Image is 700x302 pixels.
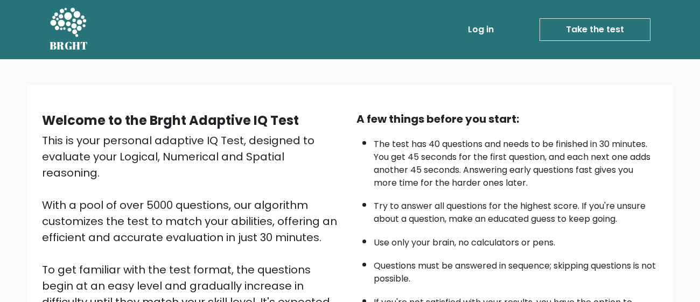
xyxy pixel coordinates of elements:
a: Take the test [540,18,650,41]
h5: BRGHT [50,39,88,52]
li: Questions must be answered in sequence; skipping questions is not possible. [374,254,658,285]
b: Welcome to the Brght Adaptive IQ Test [42,111,299,129]
a: Log in [464,19,498,40]
div: A few things before you start: [356,111,658,127]
li: The test has 40 questions and needs to be finished in 30 minutes. You get 45 seconds for the firs... [374,132,658,189]
li: Try to answer all questions for the highest score. If you're unsure about a question, make an edu... [374,194,658,226]
li: Use only your brain, no calculators or pens. [374,231,658,249]
a: BRGHT [50,4,88,55]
